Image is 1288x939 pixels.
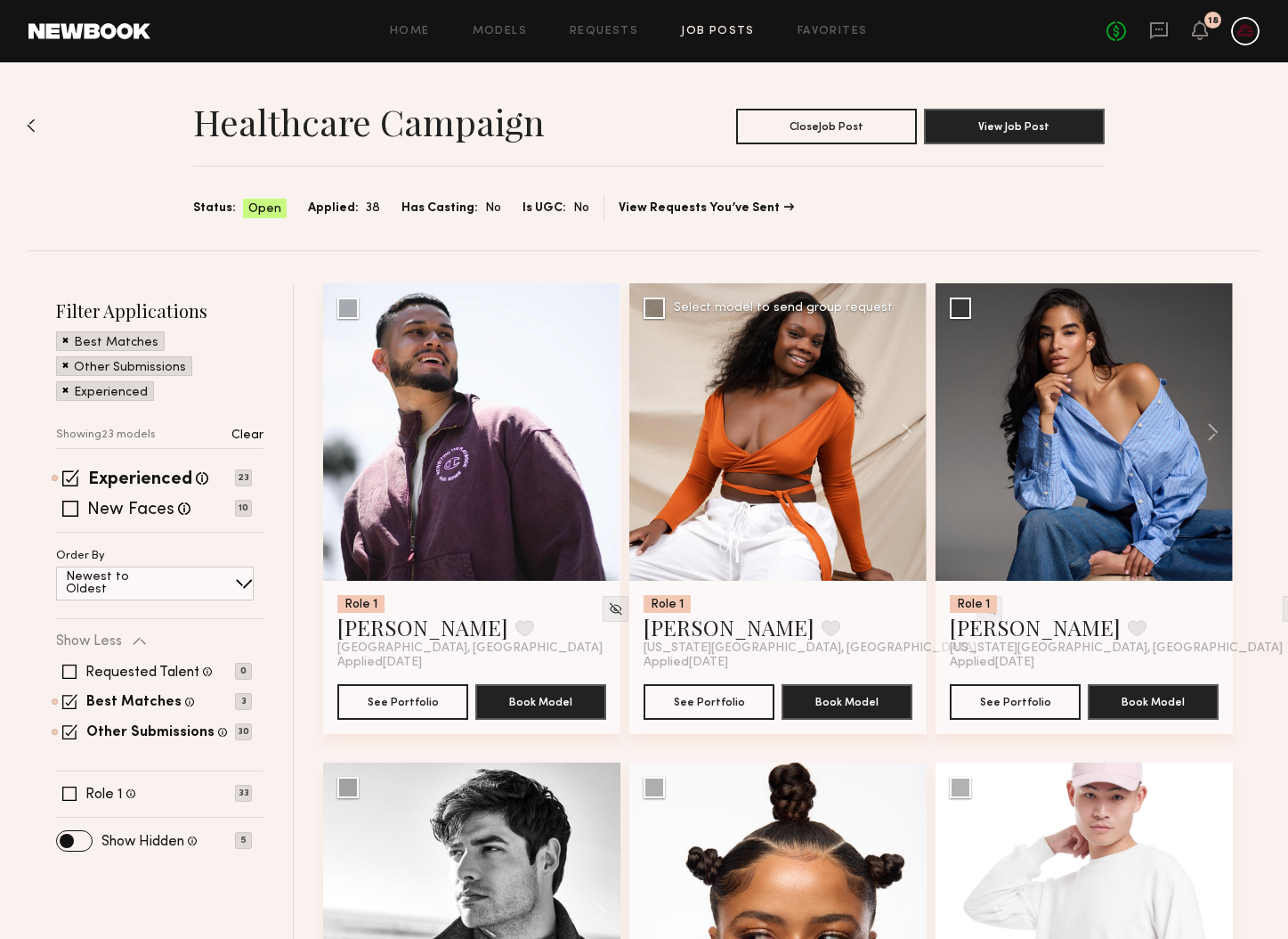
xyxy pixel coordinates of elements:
[674,302,893,314] div: Select model to send group request
[522,199,566,218] span: Is UGC:
[798,26,868,37] a: Favorites
[86,696,182,710] label: Best Matches
[1088,693,1219,708] a: Book Model
[235,500,252,517] p: 10
[366,199,380,218] span: 38
[56,298,263,323] h2: Filter Applications
[74,337,158,349] p: Best Matches
[782,693,912,708] a: Book Model
[337,595,385,613] div: Role 1
[681,26,755,37] a: Job Posts
[782,684,912,720] button: Book Model
[88,471,192,489] label: Experienced
[736,109,917,144] button: CloseJob Post
[66,571,172,596] p: Newest to Oldest
[337,641,603,656] span: [GEOGRAPHIC_DATA], [GEOGRAPHIC_DATA]
[401,199,478,218] span: Has Casting:
[475,684,606,720] button: Book Model
[950,595,997,613] div: Role 1
[56,429,156,441] p: Showing 23 models
[644,613,814,641] a: [PERSON_NAME]
[193,199,236,218] span: Status:
[85,788,123,802] label: Role 1
[644,641,976,656] span: [US_STATE][GEOGRAPHIC_DATA], [GEOGRAPHIC_DATA]
[644,684,774,720] button: See Portfolio
[235,785,252,802] p: 33
[473,26,527,37] a: Models
[85,665,199,680] label: Requested Talent
[193,100,545,144] h1: Healthcare Campaign
[485,199,501,218] span: No
[644,656,912,670] div: Applied [DATE]
[608,601,623,616] img: Unhide Model
[390,26,430,37] a: Home
[1208,16,1219,26] div: 18
[235,469,252,486] p: 23
[235,832,252,849] p: 5
[950,656,1219,670] div: Applied [DATE]
[950,641,1283,656] span: [US_STATE][GEOGRAPHIC_DATA], [GEOGRAPHIC_DATA]
[924,109,1105,144] button: View Job Post
[86,726,215,740] label: Other Submissions
[308,199,359,218] span: Applied:
[56,634,122,649] p: Show Less
[337,684,468,720] button: See Portfolio
[101,835,184,849] label: Show Hidden
[74,362,186,374] p: Other Submissions
[27,118,36,133] img: Back to previous page
[56,551,105,562] p: Order By
[74,387,148,399] p: Experienced
[570,26,638,37] a: Requests
[248,200,281,218] span: Open
[87,502,174,519] label: New Faces
[337,613,508,641] a: [PERSON_NAME]
[231,429,263,442] p: Clear
[475,693,606,708] a: Book Model
[235,723,252,740] p: 30
[235,663,252,680] p: 0
[950,684,1081,720] button: See Portfolio
[644,595,691,613] div: Role 1
[235,693,252,710] p: 3
[1088,684,1219,720] button: Book Model
[337,656,606,670] div: Applied [DATE]
[573,199,589,218] span: No
[619,202,794,215] a: View Requests You’ve Sent
[950,613,1121,641] a: [PERSON_NAME]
